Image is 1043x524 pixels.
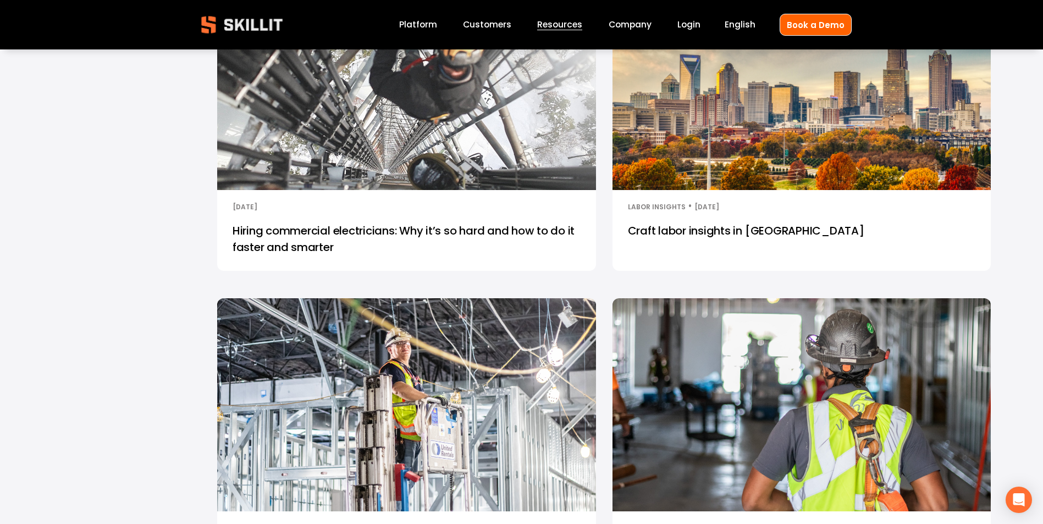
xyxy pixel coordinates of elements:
[537,18,582,32] a: folder dropdown
[725,18,755,31] span: English
[612,214,991,271] a: Craft labor insights in [GEOGRAPHIC_DATA]
[217,214,596,271] a: Hiring commercial electricians: Why it’s so hard and how to do it faster and smarter
[694,202,719,211] time: [DATE]
[192,8,292,41] img: Skillit
[233,202,257,211] time: [DATE]
[463,18,511,32] a: Customers
[215,297,598,512] img: The top 5 benefits of using AI to hire craft labor in 2025
[537,18,582,31] span: Resources
[399,18,437,32] a: Platform
[609,18,652,32] a: Company
[1006,487,1032,513] div: Open Intercom Messenger
[677,18,700,32] a: Login
[610,297,993,512] img: 10x faster craft hiring: How AI tools like Sam are replacing job boards
[725,18,755,32] div: language picker
[780,14,852,35] a: Book a Demo
[628,202,686,211] a: Labor Insights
